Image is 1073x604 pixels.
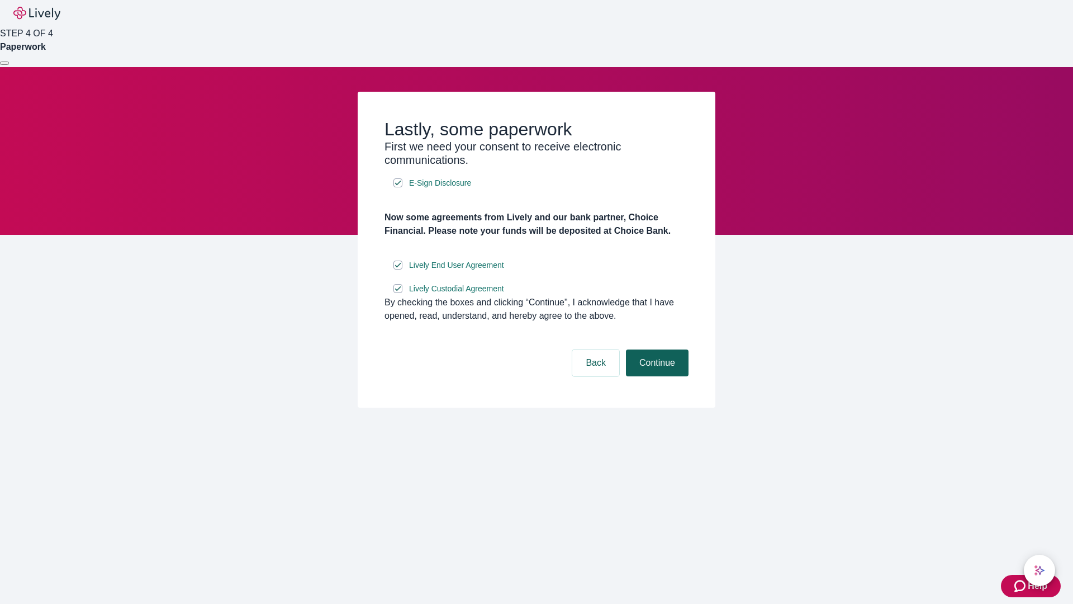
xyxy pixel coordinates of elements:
[1001,575,1061,597] button: Zendesk support iconHelp
[409,177,471,189] span: E-Sign Disclosure
[1034,565,1045,576] svg: Lively AI Assistant
[572,350,619,376] button: Back
[384,119,689,140] h2: Lastly, some paperwork
[13,7,60,20] img: Lively
[626,350,689,376] button: Continue
[384,296,689,323] div: By checking the boxes and clicking “Continue", I acknowledge that I have opened, read, understand...
[409,283,504,295] span: Lively Custodial Agreement
[407,282,506,296] a: e-sign disclosure document
[407,258,506,272] a: e-sign disclosure document
[384,140,689,167] h3: First we need your consent to receive electronic communications.
[384,211,689,238] h4: Now some agreements from Lively and our bank partner, Choice Financial. Please note your funds wi...
[407,176,473,190] a: e-sign disclosure document
[409,259,504,271] span: Lively End User Agreement
[1024,555,1055,586] button: chat
[1028,579,1047,593] span: Help
[1014,579,1028,593] svg: Zendesk support icon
